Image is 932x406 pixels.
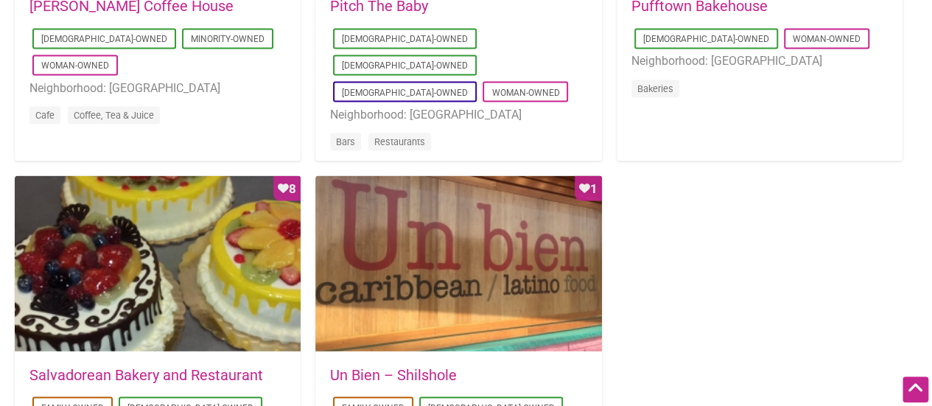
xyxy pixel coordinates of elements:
[41,34,167,44] a: [DEMOGRAPHIC_DATA]-Owned
[637,83,673,94] a: Bakeries
[41,60,109,71] a: Woman-Owned
[74,109,154,120] a: Coffee, Tea & Juice
[330,105,586,124] li: Neighborhood: [GEOGRAPHIC_DATA]
[342,34,468,44] a: [DEMOGRAPHIC_DATA]-Owned
[35,109,55,120] a: Cafe
[903,377,928,402] div: Scroll Back to Top
[491,87,559,97] a: Woman-Owned
[191,34,264,44] a: Minority-Owned
[336,136,355,147] a: Bars
[330,365,457,383] a: Un Bien – Shilshole
[342,87,468,97] a: [DEMOGRAPHIC_DATA]-Owned
[374,136,425,147] a: Restaurants
[29,78,286,97] li: Neighborhood: [GEOGRAPHIC_DATA]
[643,34,769,44] a: [DEMOGRAPHIC_DATA]-Owned
[29,365,263,383] a: Salvadorean Bakery and Restaurant
[631,52,888,71] li: Neighborhood: [GEOGRAPHIC_DATA]
[342,60,468,71] a: [DEMOGRAPHIC_DATA]-Owned
[793,34,861,44] a: Woman-Owned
